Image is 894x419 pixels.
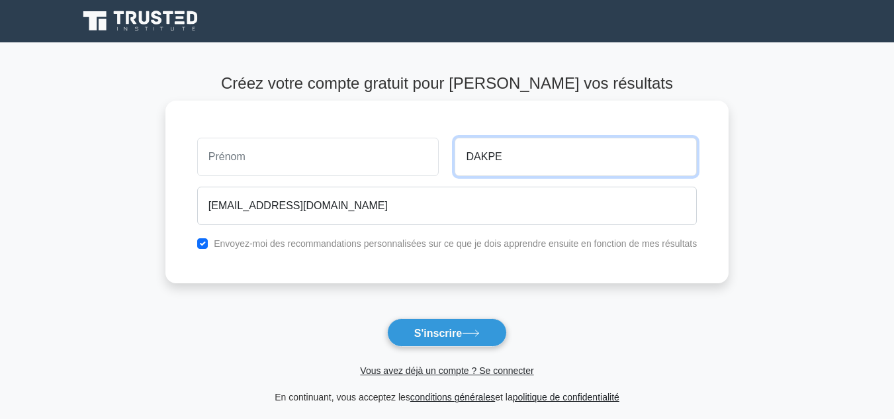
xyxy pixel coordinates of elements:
input: E-mail [197,187,697,225]
input: Prénom [197,138,439,176]
font: Créez votre compte gratuit pour [PERSON_NAME] vos résultats [221,74,673,92]
input: Nom de famille [455,138,697,176]
font: En continuant, vous acceptez les [275,392,410,402]
button: S'inscrire [387,318,507,347]
a: conditions générales [410,392,495,402]
font: S'inscrire [414,327,462,338]
a: politique de confidentialité [513,392,619,402]
a: Vous avez déjà un compte ? Se connecter [360,365,533,376]
font: et la [495,392,512,402]
font: Envoyez-moi des recommandations personnalisées sur ce que je dois apprendre ensuite en fonction d... [214,238,697,249]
